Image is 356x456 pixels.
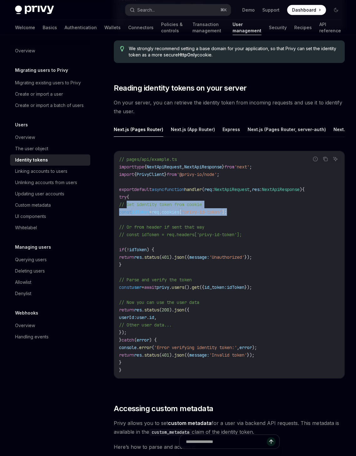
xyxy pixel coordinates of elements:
button: Report incorrect code [311,155,319,163]
div: Custom metadata [15,201,51,209]
span: , [237,345,239,350]
span: get [192,284,199,290]
button: Toggle dark mode [331,5,341,15]
div: Linking accounts to users [15,167,67,175]
span: 'Error verifying identity token:' [154,345,237,350]
span: ({ [184,352,189,358]
span: = [149,209,152,215]
div: Identity tokens [15,156,48,164]
span: Privy allows you to set for a user via backend API requests. This metadata is available in the cl... [114,419,345,436]
span: ) { [147,247,154,252]
span: 'Invalid token' [209,352,247,358]
span: import [119,172,134,177]
span: if [119,247,124,252]
a: Updating user accounts [10,188,90,199]
span: status [144,307,159,313]
h5: Users [15,121,28,129]
span: privy [157,284,169,290]
a: Recipes [294,20,312,35]
span: message: [189,254,209,260]
span: user [132,284,142,290]
a: Overview [10,320,90,331]
span: // const idToken = req.headers['privy-id-token']; [119,232,242,237]
button: Send message [267,437,275,446]
span: ) [300,187,302,192]
span: // Other user data... [119,322,172,328]
div: Overview [15,47,35,55]
span: '@privy-io/node' [177,172,217,177]
span: error [137,337,149,343]
span: res [134,254,142,260]
a: Deleting users [10,265,90,277]
span: import [119,164,134,170]
span: } [119,262,122,268]
a: Custom metadata [10,199,90,211]
a: Handling events [10,331,90,342]
span: , [182,164,184,170]
span: [ [179,209,182,215]
svg: Tip [120,46,124,52]
span: ({ [199,284,204,290]
span: }); [119,330,127,335]
div: Create or import a batch of users [15,102,84,109]
span: . [169,284,172,290]
span: default [134,187,152,192]
div: Denylist [15,290,31,297]
span: { [127,194,129,200]
a: UI components [10,211,90,222]
span: idToken [129,247,147,252]
span: export [119,187,134,192]
span: ]; [222,209,227,215]
span: . [137,345,139,350]
span: 'Unauthorized' [209,254,244,260]
a: Querying users [10,254,90,265]
button: Search...⌘K [125,4,231,16]
span: error [239,345,252,350]
span: function [164,187,184,192]
button: Express [223,122,240,137]
span: ); [252,345,257,350]
span: NextApiRequest [147,164,182,170]
span: }); [247,352,254,358]
a: Policies & controls [161,20,185,35]
div: Unlinking accounts from users [15,179,77,186]
span: ( [124,247,127,252]
button: Next.js (Pages Router) [114,122,163,137]
span: (). [184,284,192,290]
span: req [204,187,212,192]
span: users [172,284,184,290]
span: json [174,352,184,358]
span: }); [244,284,252,290]
span: { [302,187,305,192]
span: userId: [119,315,137,320]
span: res [134,307,142,313]
span: 'privy-id-token' [182,209,222,215]
a: custom metadata [168,420,212,427]
span: handler [184,187,202,192]
strong: HttpOnly [178,52,197,57]
div: UI components [15,213,46,220]
span: } [119,360,122,365]
span: ({ [184,307,189,313]
span: idToken [227,284,244,290]
span: PrivyClient [137,172,164,177]
span: // Get identity token from cookie [119,202,202,207]
span: NextApiRequest [214,187,249,192]
code: custom_metadata [149,429,192,436]
span: We strongly recommend setting a base domain for your application, so that Privy can set the ident... [129,45,338,58]
span: Dashboard [292,7,316,13]
span: json [174,307,184,313]
span: ) { [149,337,157,343]
a: Support [262,7,280,13]
span: } [119,367,122,373]
a: Linking accounts to users [10,166,90,177]
span: ( [159,254,162,260]
span: . [147,315,149,320]
div: Handling events [15,333,49,341]
button: Next.js (Pages Router, server-auth) [248,122,326,137]
span: res [252,187,259,192]
span: . [159,209,162,215]
div: Migrating existing users to Privy [15,79,81,87]
span: { [144,164,147,170]
span: return [119,254,134,260]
